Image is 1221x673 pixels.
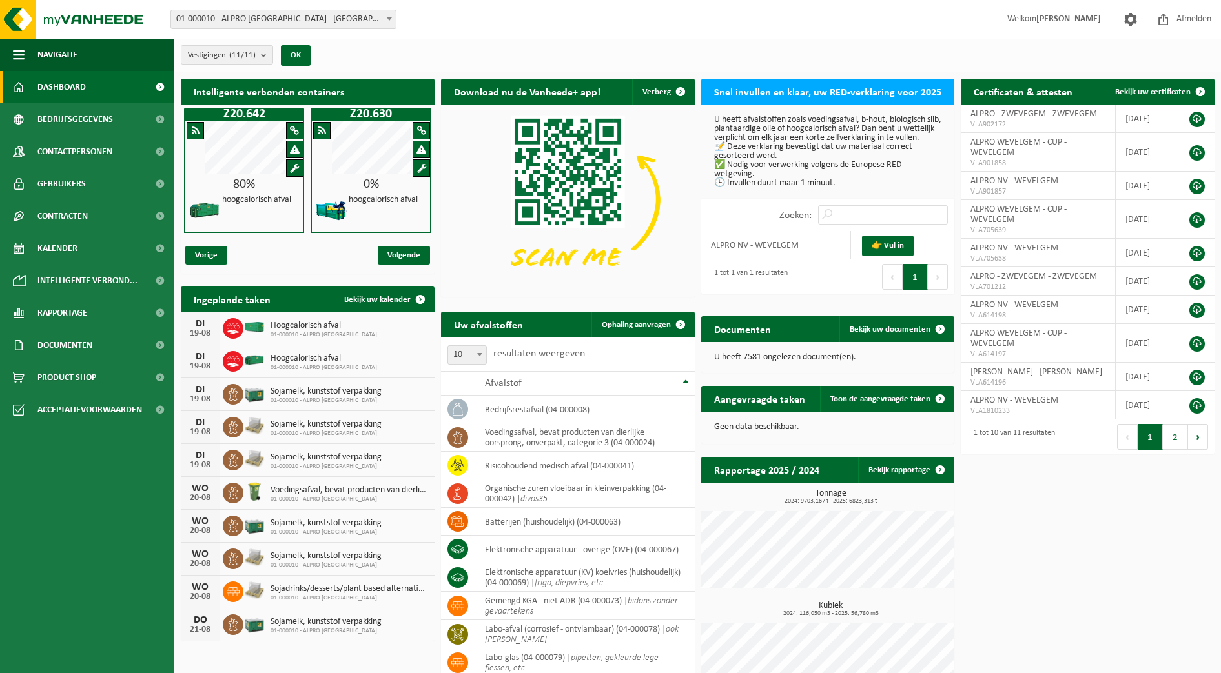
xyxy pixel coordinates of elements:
h2: Ingeplande taken [181,286,283,312]
span: Acceptatievoorwaarden [37,394,142,426]
h3: Tonnage [708,489,955,505]
div: WO [187,516,213,527]
span: 10 [448,346,486,364]
div: DI [187,352,213,362]
i: ook [PERSON_NAME] [485,625,679,645]
h2: Uw afvalstoffen [441,312,536,337]
span: VLA902172 [970,119,1105,130]
span: Sojamelk, kunststof verpakking [271,518,382,528]
img: HK-XC-40-GN-00 [243,321,265,333]
button: 1 [903,264,928,290]
span: ALPRO WEVELGEM - CUP - WEVELGEM [970,205,1067,225]
span: Contracten [37,200,88,232]
span: VLA614198 [970,310,1105,321]
h1: Z20.642 [187,108,301,121]
td: risicohoudend medisch afval (04-000041) [475,452,695,479]
h3: Kubiek [708,601,955,617]
span: Sojamelk, kunststof verpakking [271,419,382,430]
div: 19-08 [187,461,213,470]
img: HK-XZ-20-GN-00 [243,349,265,371]
span: Bedrijfsgegevens [37,103,113,136]
count: (11/11) [229,51,256,59]
span: VLA705639 [970,225,1105,236]
div: 20-08 [187,559,213,568]
a: 👉 Vul in [862,236,914,256]
div: DI [187,385,213,395]
span: 01-000010 - ALPRO NV - WEVELGEM [170,10,396,29]
div: 19-08 [187,428,213,437]
h4: hoogcalorisch afval [222,196,291,205]
span: VLA901858 [970,158,1105,168]
span: 01-000010 - ALPRO [GEOGRAPHIC_DATA] [271,594,428,602]
a: Bekijk rapportage [858,457,953,483]
span: Dashboard [37,71,86,103]
a: Ophaling aanvragen [591,312,693,337]
td: [DATE] [1116,296,1176,324]
h2: Snel invullen en klaar, uw RED-verklaring voor 2025 [701,79,954,104]
span: 01-000010 - ALPRO [GEOGRAPHIC_DATA] [271,496,428,503]
div: 1 tot 1 van 1 resultaten [708,263,788,291]
td: voedingsafval, bevat producten van dierlijke oorsprong, onverpakt, categorie 3 (04-000024) [475,423,695,452]
img: PB-LB-0680-HPE-GN-01 [243,382,265,404]
span: Voedingsafval, bevat producten van dierlijke oorsprong, onverpakt, categorie 3 [271,485,428,496]
h2: Rapportage 2025 / 2024 [701,457,832,482]
h2: Intelligente verbonden containers [181,79,435,104]
i: pipetten, gekleurde lege flessen, etc. [485,653,659,673]
div: 0% [312,178,429,191]
td: [DATE] [1116,391,1176,419]
span: Intelligente verbond... [37,265,138,297]
img: LP-PA-00000-WDN-11 [243,448,265,470]
img: PB-LB-0680-HPE-GN-01 [243,514,265,536]
span: Ophaling aanvragen [602,321,671,329]
button: Next [928,264,948,290]
button: Verberg [632,79,693,105]
span: ALPRO - ZWEVEGEM - ZWEVEGEM [970,272,1097,281]
i: divos35 [520,494,548,504]
div: WO [187,483,213,494]
span: VLA1810233 [970,406,1105,416]
span: ALPRO WEVELGEM - CUP - WEVELGEM [970,137,1067,157]
td: [DATE] [1116,363,1176,391]
span: Hoogcalorisch afval [271,354,377,364]
span: 01-000010 - ALPRO [GEOGRAPHIC_DATA] [271,331,377,339]
span: 01-000010 - ALPRO [GEOGRAPHIC_DATA] [271,364,377,372]
img: LP-PA-00000-WDN-11 [243,415,265,437]
div: DI [187,450,213,461]
span: VLA901857 [970,186,1105,197]
span: Navigatie [37,39,77,71]
p: U heeft afvalstoffen zoals voedingsafval, b-hout, biologisch slib, plantaardige olie of hoogcalor... [714,116,942,188]
span: Sojamelk, kunststof verpakking [271,617,382,627]
span: ALPRO NV - WEVELGEM [970,396,1058,405]
td: gemengd KGA - niet ADR (04-000073) | [475,592,695,620]
h1: Z20.630 [314,108,427,121]
span: VLA705638 [970,254,1105,264]
h4: hoogcalorisch afval [349,196,418,205]
img: LP-PA-00000-WDN-11 [243,547,265,568]
td: labo-afval (corrosief - ontvlambaar) (04-000078) | [475,620,695,648]
span: Gebruikers [37,168,86,200]
button: 1 [1138,424,1163,450]
div: 21-08 [187,625,213,634]
span: 2024: 116,050 m3 - 2025: 56,780 m3 [708,610,955,617]
span: VLA614197 [970,349,1105,359]
span: ALPRO NV - WEVELGEM [970,176,1058,186]
button: Previous [882,264,903,290]
h2: Aangevraagde taken [701,386,818,411]
span: Bekijk uw kalender [344,296,411,304]
p: U heeft 7581 ongelezen document(en). [714,353,942,362]
td: [DATE] [1116,105,1176,133]
td: [DATE] [1116,324,1176,363]
span: Contactpersonen [37,136,112,168]
div: WO [187,549,213,559]
img: HK-XZ-20-GN-00 [189,194,221,226]
span: 2024: 9703,167 t - 2025: 6823,313 t [708,498,955,505]
span: Kalender [37,232,77,265]
span: Hoogcalorisch afval [271,321,377,331]
span: ALPRO - ZWEVEGEM - ZWEVEGEM [970,109,1097,119]
td: [DATE] [1116,239,1176,267]
div: DI [187,417,213,428]
span: VLA701212 [970,282,1105,292]
img: LP-PA-00000-WDN-11 [243,579,265,601]
span: Vorige [185,246,227,265]
span: Afvalstof [485,378,522,388]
